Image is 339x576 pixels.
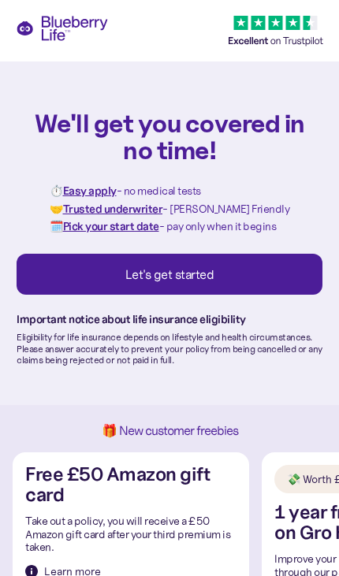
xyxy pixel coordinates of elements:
[25,424,314,437] h1: 🎁 New customer freebies
[17,312,246,326] strong: Important notice about life insurance eligibility
[50,182,289,235] p: ⏱️ - no medical tests 🤝 - [PERSON_NAME] Friendly 🗓️ - pay only when it begins
[32,110,307,163] h1: We'll get you covered in no time!
[17,332,322,366] p: Eligibility for life insurance depends on lifestyle and health circumstances. Please answer accur...
[25,515,237,554] p: Take out a policy, you will receive a £50 Amazon gift card after your third premium is taken.
[63,219,159,233] strong: Pick your start date
[17,254,322,295] a: Let's get started
[63,202,163,216] strong: Trusted underwriter
[25,465,237,504] h2: Free £50 Amazon gift card
[63,184,117,198] strong: Easy apply
[33,266,306,282] div: Let's get started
